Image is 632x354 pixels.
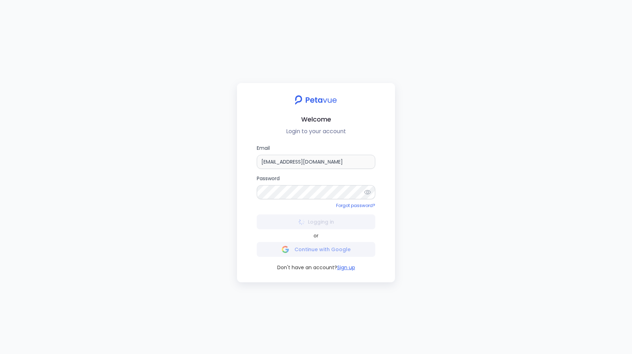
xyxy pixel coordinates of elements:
p: Login to your account [243,127,389,136]
span: Don't have an account? [277,264,337,271]
input: Email [257,155,375,169]
span: or [314,232,318,239]
img: petavue logo [290,92,341,108]
h2: Welcome [243,114,389,124]
input: Password [257,185,375,199]
label: Email [257,144,375,169]
a: Forgot password? [336,202,375,208]
label: Password [257,175,375,199]
button: Sign up [337,264,355,271]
